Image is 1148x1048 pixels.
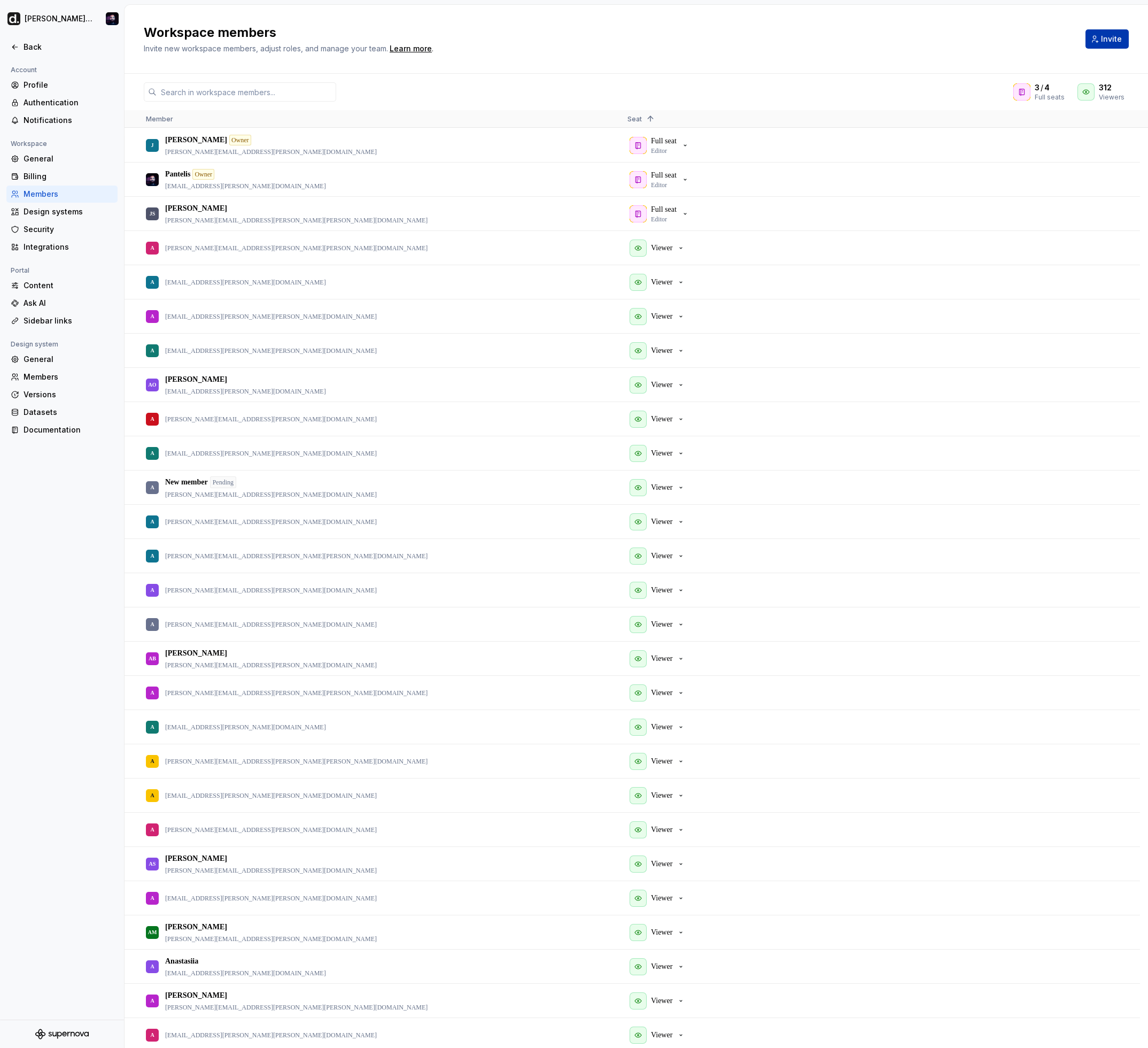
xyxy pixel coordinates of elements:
[165,661,377,669] p: [PERSON_NAME][EMAIL_ADDRESS][PERSON_NAME][DOMAIN_NAME]
[651,482,672,493] p: Viewer
[24,224,113,235] div: Security
[24,354,113,365] div: General
[6,338,63,351] div: Design system
[651,311,672,322] p: Viewer
[651,551,672,561] p: Viewer
[165,990,227,1001] p: [PERSON_NAME]
[165,346,377,355] p: [EMAIL_ADDRESS][PERSON_NAME][PERSON_NAME][DOMAIN_NAME]
[24,189,113,199] div: Members
[6,386,118,403] a: Versions
[651,448,672,459] p: Viewer
[6,94,118,111] a: Authentication
[6,404,118,421] a: Datasets
[24,407,113,418] div: Datasets
[6,64,41,76] div: Account
[651,961,672,972] p: Viewer
[627,853,689,875] button: Viewer
[627,614,689,635] button: Viewer
[651,893,672,904] p: Viewer
[165,203,227,214] p: [PERSON_NAME]
[165,216,428,225] p: [PERSON_NAME][EMAIL_ADDRESS][PERSON_NAME][PERSON_NAME][DOMAIN_NAME]
[150,203,156,224] div: JS
[24,389,113,400] div: Versions
[165,449,377,458] p: [EMAIL_ADDRESS][PERSON_NAME][PERSON_NAME][DOMAIN_NAME]
[627,682,689,704] button: Viewer
[146,173,159,186] img: Pantelis
[149,374,157,395] div: AO
[24,280,113,291] div: Content
[651,204,677,215] p: Full seat
[390,43,432,54] div: Learn more
[6,168,118,185] a: Billing
[165,648,227,659] p: [PERSON_NAME]
[144,24,1073,41] h2: Workspace members
[1044,82,1050,93] span: 4
[165,148,377,156] p: [PERSON_NAME][EMAIL_ADDRESS][PERSON_NAME][DOMAIN_NAME]
[24,298,113,309] div: Ask AI
[150,237,154,258] div: A
[627,648,689,669] button: Viewer
[651,688,672,698] p: Viewer
[6,351,118,368] a: General
[151,135,154,156] div: J
[627,922,689,943] button: Viewer
[150,580,154,600] div: A
[165,169,190,180] p: Pantelis
[165,935,377,943] p: [PERSON_NAME][EMAIL_ADDRESS][PERSON_NAME][DOMAIN_NAME]
[651,414,672,425] p: Viewer
[150,1024,154,1045] div: A
[7,12,20,25] img: b918d911-6884-482e-9304-cbecc30deec6.png
[165,894,377,903] p: [EMAIL_ADDRESS][PERSON_NAME][PERSON_NAME][DOMAIN_NAME]
[165,374,227,385] p: [PERSON_NAME]
[651,790,672,801] p: Viewer
[6,277,118,294] a: Content
[150,956,154,977] div: A
[165,135,227,145] p: [PERSON_NAME]
[627,203,694,225] button: Full seatEditor
[24,171,113,182] div: Billing
[150,819,154,840] div: A
[6,421,118,438] a: Documentation
[651,380,672,390] p: Viewer
[24,153,113,164] div: General
[165,415,377,423] p: [PERSON_NAME][EMAIL_ADDRESS][PERSON_NAME][DOMAIN_NAME]
[627,477,689,498] button: Viewer
[651,585,672,596] p: Viewer
[651,927,672,938] p: Viewer
[150,409,154,429] div: A
[165,518,377,526] p: [PERSON_NAME][EMAIL_ADDRESS][PERSON_NAME][DOMAIN_NAME]
[165,757,428,766] p: [PERSON_NAME][EMAIL_ADDRESS][PERSON_NAME][PERSON_NAME][DOMAIN_NAME]
[165,490,377,499] p: [PERSON_NAME][EMAIL_ADDRESS][PERSON_NAME][DOMAIN_NAME]
[165,922,227,933] p: [PERSON_NAME]
[165,1003,428,1012] p: [PERSON_NAME][EMAIL_ADDRESS][PERSON_NAME][PERSON_NAME][DOMAIN_NAME]
[24,42,113,52] div: Back
[627,135,694,156] button: Full seatEditor
[651,181,667,189] p: Editor
[1101,34,1122,44] span: Invite
[150,682,154,703] div: A
[627,1024,689,1046] button: Viewer
[6,150,118,167] a: General
[165,182,326,190] p: [EMAIL_ADDRESS][PERSON_NAME][DOMAIN_NAME]
[150,614,154,635] div: A
[165,853,227,864] p: [PERSON_NAME]
[627,990,689,1012] button: Viewer
[165,1031,377,1039] p: [EMAIL_ADDRESS][PERSON_NAME][PERSON_NAME][DOMAIN_NAME]
[6,112,118,129] a: Notifications
[150,751,154,772] div: A
[150,785,154,806] div: A
[150,340,154,361] div: A
[192,169,214,180] div: Owner
[6,312,118,329] a: Sidebar links
[229,135,251,145] div: Owner
[148,922,157,943] div: AM
[165,477,208,488] p: New member
[627,443,689,464] button: Viewer
[6,264,34,277] div: Portal
[1099,82,1112,93] span: 312
[627,888,689,909] button: Viewer
[627,306,689,327] button: Viewer
[651,1030,672,1041] p: Viewer
[24,372,113,382] div: Members
[149,853,156,874] div: AS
